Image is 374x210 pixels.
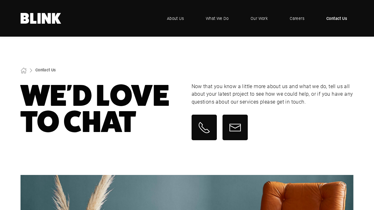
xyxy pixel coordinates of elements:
[161,9,190,28] a: About Us
[192,82,354,106] p: Now that you know a little more about us and what we do, tell us all about your latest project to...
[290,15,304,21] span: Careers
[35,67,56,72] a: Contact Us
[251,15,268,21] span: Our Work
[283,9,311,28] a: Careers
[206,15,229,21] span: What We Do
[21,13,62,24] a: Home
[244,9,274,28] a: Our Work
[21,82,183,135] h1: We'd Love To Chat
[199,9,235,28] a: What We Do
[320,9,353,28] a: Contact Us
[326,15,347,21] span: Contact Us
[167,15,184,21] span: About Us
